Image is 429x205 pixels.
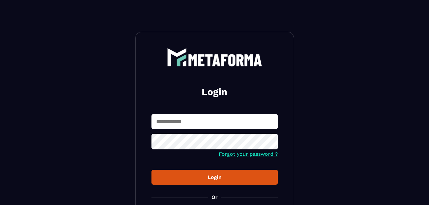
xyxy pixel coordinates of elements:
h2: Login [159,85,270,98]
button: Login [151,170,278,185]
a: logo [151,48,278,66]
a: Forgot your password ? [219,151,278,157]
p: Or [211,194,218,200]
img: logo [167,48,262,66]
div: Login [157,174,273,180]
